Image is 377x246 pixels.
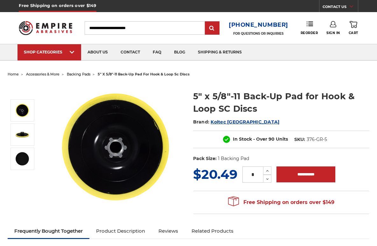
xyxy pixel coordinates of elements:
img: 5" x 5/8"-11 Back-Up Pad for Hook & Loop SC Discs [52,83,179,211]
a: Koltec [GEOGRAPHIC_DATA] [211,119,279,125]
a: Frequently Bought Together [8,224,89,238]
a: about us [81,44,114,60]
dt: SKU: [294,136,305,143]
span: 5" x 5/8"-11 back-up pad for hook & loop sc discs [98,72,190,76]
dt: Pack Size: [193,155,217,162]
p: FOR QUESTIONS OR INQUIRIES [229,32,288,36]
a: Cart [349,21,358,35]
span: In Stock [233,136,252,142]
img: 5" x 5/8"-11 Back-Up Pad for Hook & Loop SC Discs [14,151,30,167]
span: Sign In [326,31,340,35]
a: accessories & more [26,72,59,76]
a: [PHONE_NUMBER] [229,20,288,30]
a: Related Products [185,224,240,238]
a: backing pads [67,72,90,76]
span: $20.49 [193,166,237,182]
a: CONTACT US [323,3,358,12]
dd: 1 Backing Pad [218,155,249,162]
a: shipping & returns [192,44,248,60]
img: 5" x 5/8"-11 Back-Up Pad for Hook & Loop SC Discs [14,102,30,118]
a: Product Description [89,224,152,238]
a: Reorder [301,21,318,35]
div: SHOP CATEGORIES [24,50,75,54]
img: Empire Abrasives [19,18,72,39]
a: contact [114,44,146,60]
a: home [8,72,19,76]
a: faq [146,44,168,60]
dd: 376-GR-5 [307,136,327,143]
span: Units [276,136,288,142]
span: Cart [349,31,358,35]
span: - Over [253,136,267,142]
span: Reorder [301,31,318,35]
a: blog [168,44,192,60]
h1: 5" x 5/8"-11 Back-Up Pad for Hook & Loop SC Discs [193,90,370,115]
img: 5" x 5/8"-11 Back-Up Pad for Hook & Loop SC Discs [14,127,30,143]
span: 90 [269,136,275,142]
span: Free Shipping on orders over $149 [228,196,334,209]
span: Brand: [193,119,210,125]
a: Reviews [152,224,185,238]
input: Submit [206,22,219,35]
